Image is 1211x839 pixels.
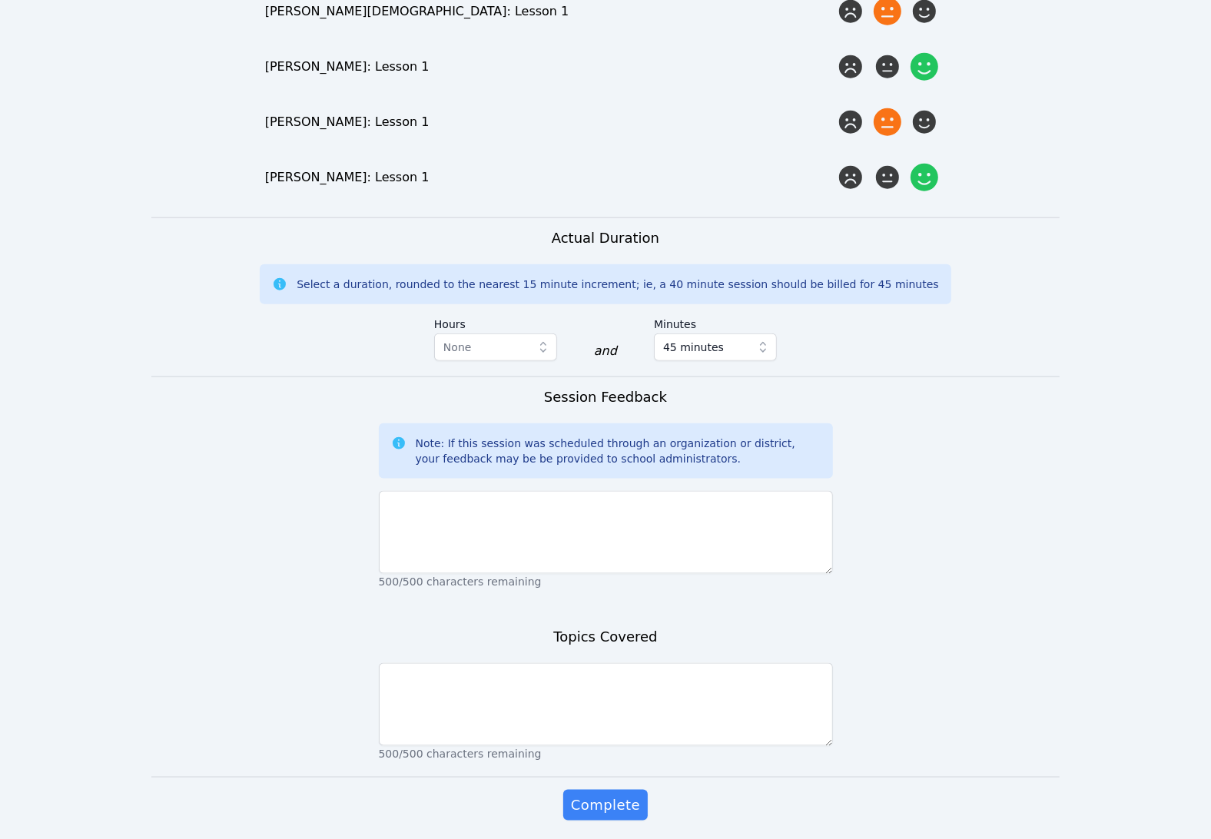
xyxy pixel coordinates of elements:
span: 45 minutes [663,338,724,356]
div: [PERSON_NAME][DEMOGRAPHIC_DATA]: Lesson 1 [265,2,836,21]
div: [PERSON_NAME]: Lesson 1 [265,168,836,187]
p: 500/500 characters remaining [379,574,833,589]
h3: Session Feedback [544,386,667,408]
div: [PERSON_NAME]: Lesson 1 [265,58,836,76]
div: and [594,342,617,360]
span: None [443,341,472,353]
div: Note: If this session was scheduled through an organization or district, your feedback may be be ... [416,436,821,466]
label: Minutes [654,310,777,333]
p: 500/500 characters remaining [379,746,833,761]
label: Hours [434,310,557,333]
h3: Topics Covered [553,626,657,648]
button: None [434,333,557,361]
button: 45 minutes [654,333,777,361]
h3: Actual Duration [552,227,659,249]
div: [PERSON_NAME]: Lesson 1 [265,113,836,131]
div: Select a duration, rounded to the nearest 15 minute increment; ie, a 40 minute session should be ... [297,277,938,292]
span: Complete [571,794,640,816]
button: Complete [563,790,648,821]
